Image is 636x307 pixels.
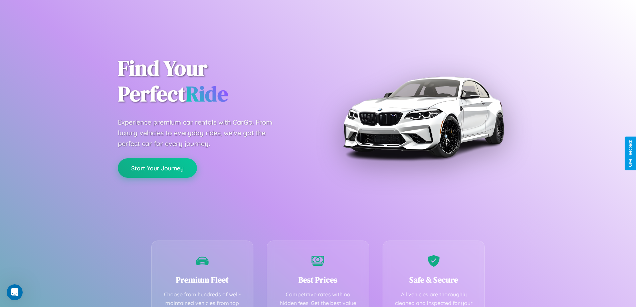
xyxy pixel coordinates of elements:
button: Start Your Journey [118,158,197,178]
p: Experience premium car rentals with CarGo. From luxury vehicles to everyday rides, we've got the ... [118,117,285,149]
h1: Find Your Perfect [118,55,308,107]
h3: Safe & Secure [393,274,475,285]
iframe: Intercom live chat [7,284,23,300]
h3: Best Prices [277,274,359,285]
span: Ride [186,79,228,108]
img: Premium BMW car rental vehicle [340,33,507,200]
h3: Premium Fleet [162,274,243,285]
div: Give Feedback [628,140,633,167]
